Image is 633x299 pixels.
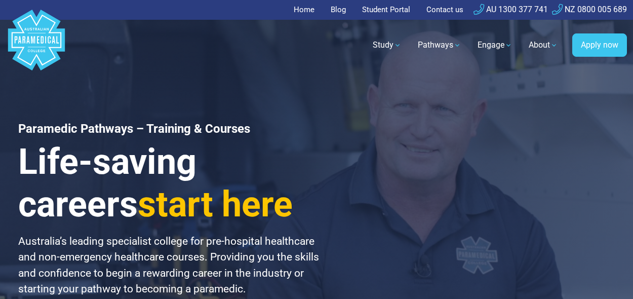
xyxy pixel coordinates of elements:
a: Study [367,31,408,59]
h1: Paramedic Pathways – Training & Courses [18,122,329,136]
a: About [523,31,564,59]
a: Australian Paramedical College [6,20,67,71]
a: Engage [471,31,519,59]
p: Australia’s leading specialist college for pre-hospital healthcare and non-emergency healthcare c... [18,234,329,297]
h3: Life-saving careers [18,140,329,226]
a: AU 1300 377 741 [473,5,548,14]
a: NZ 0800 005 689 [552,5,627,14]
a: Pathways [412,31,467,59]
span: start here [138,183,293,225]
a: Apply now [572,33,627,57]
